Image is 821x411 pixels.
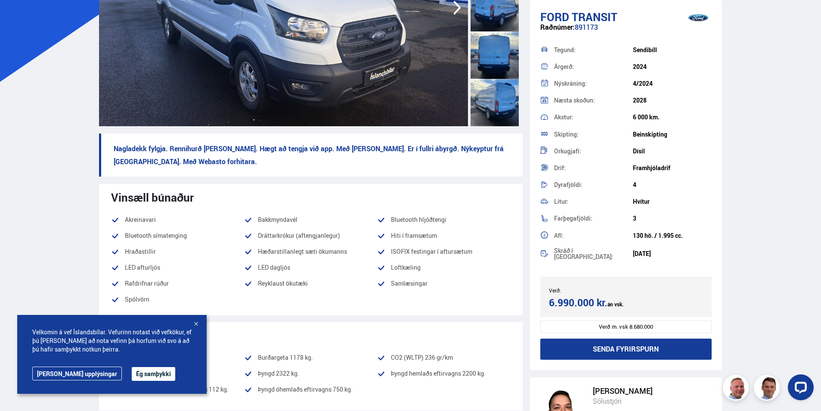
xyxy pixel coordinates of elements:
[554,165,633,171] div: Drif:
[111,278,244,289] li: Rafdrifnar rúður
[554,64,633,70] div: Árgerð:
[111,230,244,241] li: Bluetooth símatenging
[554,215,633,221] div: Farþegafjöldi:
[244,262,377,273] li: LED dagljós
[724,376,750,402] img: siFngHWaQ9KaOqBr.png
[607,301,624,308] span: án vsk.
[554,148,633,154] div: Orkugjafi:
[554,233,633,239] div: Afl:
[549,297,624,310] div: 6.990.000 kr.
[554,114,633,120] div: Akstur:
[755,376,781,402] img: FbJEzSuNWCJXmdc-.webp
[633,165,712,171] div: Framhjóladrif
[132,367,175,381] button: Ég samþykki
[111,191,511,204] div: Vinsæll búnaður
[377,262,510,273] li: Loftkæling
[633,131,712,138] div: Beinskipting
[244,230,377,241] li: Dráttarkrókur (aftengjanlegur)
[377,278,510,289] li: Samlæsingar
[244,215,377,225] li: Bakkmyndavél
[540,321,712,333] div: Verð m. vsk 8.680.000
[554,248,633,260] div: Skráð í [GEOGRAPHIC_DATA]:
[99,134,523,177] p: Nagladekk fylgja. Rennihurð [PERSON_NAME]. Hægt að tengja við app. Með [PERSON_NAME]. Er í fullri...
[633,148,712,155] div: Dísil
[572,9,617,25] span: Transit
[540,22,575,32] span: Raðnúmer:
[540,23,712,40] div: 891173
[781,371,817,407] iframe: LiveChat chat widget
[554,199,633,205] div: Litur:
[681,4,716,31] img: brand logo
[32,367,122,380] a: [PERSON_NAME] upplýsingar
[554,97,633,103] div: Næsta skoðun:
[633,47,712,53] div: Sendibíll
[377,230,510,241] li: Hiti í framsætum
[554,47,633,53] div: Tegund:
[377,246,510,257] li: ISOFIX festingar í aftursætum
[377,215,510,225] li: Bluetooth hljóðtengi
[244,368,377,379] li: Þyngd 2322 kg.
[593,395,701,407] div: Sölustjóri
[633,232,712,239] div: 130 hö. / 1.995 cc.
[633,97,712,104] div: 2028
[111,329,511,342] div: Orkugjafi / Vél
[554,131,633,137] div: Skipting:
[633,181,712,188] div: 4
[377,352,510,363] li: CO2 (WLTP) 236 gr/km
[593,386,701,395] div: [PERSON_NAME]
[111,215,244,225] li: Akreinavari
[244,278,377,289] li: Reyklaust ökutæki
[111,262,244,273] li: LED afturljós
[554,81,633,87] div: Nýskráning:
[540,9,569,25] span: Ford
[244,384,377,400] li: Þyngd óhemlaðs eftirvagns 750 kg.
[554,182,633,188] div: Dyrafjöldi:
[633,250,712,257] div: [DATE]
[244,352,377,363] li: Burðargeta 1178 kg.
[633,63,712,70] div: 2024
[633,215,712,222] div: 3
[549,287,626,293] div: Verð:
[111,294,244,305] li: Spólvörn
[377,368,510,379] li: Þyngd hemlaðs eftirvagns 2200 kg.
[32,328,192,354] span: Velkomin á vef Íslandsbílar. Vefurinn notast við vefkökur, ef þú [PERSON_NAME] að nota vefinn þá ...
[633,114,712,121] div: 6 000 km.
[244,246,377,257] li: Hæðarstillanlegt sæti ökumanns
[633,198,712,205] div: Hvítur
[111,246,244,257] li: Hraðastillir
[540,339,712,360] button: Senda fyrirspurn
[633,80,712,87] div: 4/2024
